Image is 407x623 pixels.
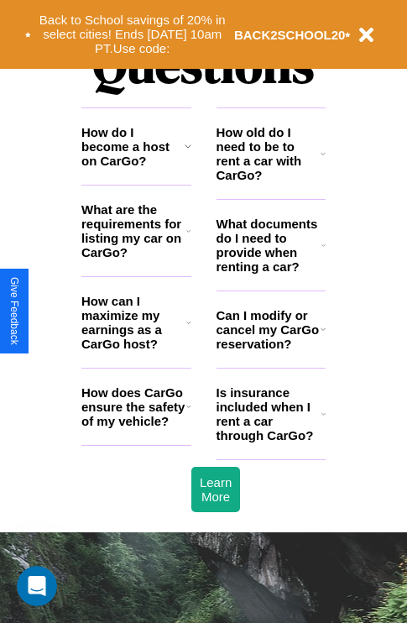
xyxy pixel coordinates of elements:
iframe: Intercom live chat [17,566,57,606]
button: Learn More [191,467,240,512]
h3: How can I maximize my earnings as a CarGo host? [81,294,186,351]
div: Give Feedback [8,277,20,345]
h3: How do I become a host on CarGo? [81,125,185,168]
b: BACK2SCHOOL20 [234,28,346,42]
h3: What are the requirements for listing my car on CarGo? [81,202,186,259]
h3: Is insurance included when I rent a car through CarGo? [217,385,321,442]
h3: What documents do I need to provide when renting a car? [217,217,322,274]
h3: Can I modify or cancel my CarGo reservation? [217,308,321,351]
button: Back to School savings of 20% in select cities! Ends [DATE] 10am PT.Use code: [31,8,234,60]
h3: How old do I need to be to rent a car with CarGo? [217,125,321,182]
h3: How does CarGo ensure the safety of my vehicle? [81,385,186,428]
